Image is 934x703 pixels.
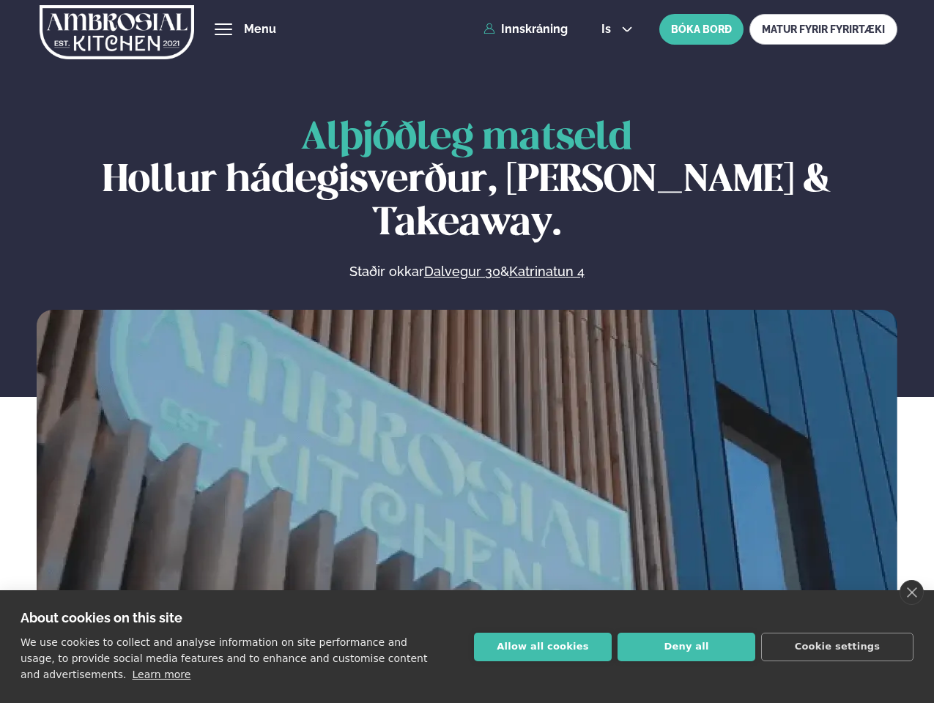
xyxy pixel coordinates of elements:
button: Cookie settings [761,633,913,661]
button: hamburger [215,21,232,38]
a: Learn more [133,669,191,680]
a: Innskráning [483,23,568,36]
img: logo [40,2,194,62]
button: is [590,23,645,35]
button: BÓKA BORÐ [659,14,744,45]
p: Staðir okkar & [190,263,744,280]
span: is [601,23,615,35]
strong: About cookies on this site [21,610,182,625]
button: Allow all cookies [474,633,612,661]
p: We use cookies to collect and analyse information on site performance and usage, to provide socia... [21,636,427,680]
h1: Hollur hádegisverður, [PERSON_NAME] & Takeaway. [37,117,897,245]
a: Katrinatun 4 [509,263,585,280]
a: MATUR FYRIR FYRIRTÆKI [749,14,897,45]
button: Deny all [618,633,755,661]
a: close [900,580,924,605]
span: Alþjóðleg matseld [301,120,632,157]
a: Dalvegur 30 [424,263,500,280]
